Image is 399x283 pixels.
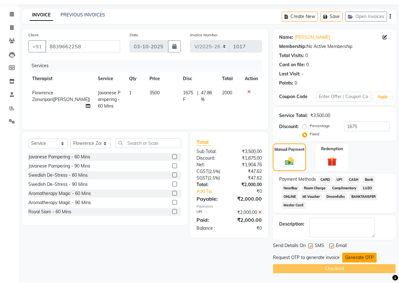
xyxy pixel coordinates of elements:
[129,90,132,96] span: 1
[310,131,319,137] label: Fixed
[229,225,267,232] div: ₹0
[324,156,340,167] img: _gift.svg
[279,112,308,119] div: Service Total:
[29,60,267,72] div: Services
[302,71,303,77] div: -
[197,168,208,174] span: CGST
[235,188,267,195] div: ₹0
[229,162,267,168] div: ₹1,904.76
[306,62,309,68] div: 0
[28,154,90,160] div: Javanese Pampering - 60 Mins
[197,139,211,145] span: Total
[150,90,160,96] span: 3500
[32,90,90,102] span: Flowrence Zonunpari([PERSON_NAME])
[282,12,318,21] button: Create New
[345,12,387,21] button: Open Invoices
[302,185,328,192] span: Room Charge
[192,216,229,224] div: Paid:
[197,90,198,103] span: |
[282,185,300,192] span: NearBuy
[28,32,38,38] label: Client
[192,175,229,181] div: ( )
[336,242,347,250] span: Email
[374,92,392,102] button: Apply
[130,32,138,38] label: Date
[98,90,120,109] span: Javanese Pampering - 60 Mins
[192,188,235,195] a: Add Tip
[315,242,324,250] span: SMS
[282,193,298,200] span: ONLINE
[279,43,307,50] div: Membership:
[229,181,267,188] div: ₹2,000.00
[279,80,293,86] div: Points:
[279,176,316,183] span: Payment Methods
[28,190,91,197] div: Aromatherapy Magic - 60 Mins
[229,168,267,175] div: ₹47.62
[218,72,241,86] th: Total
[229,195,267,203] div: ₹2,000.00
[190,32,218,38] label: Invoice Number
[192,195,229,203] div: Payable:
[279,93,316,100] div: Coupon Code
[273,242,306,250] span: Send Details On
[282,156,297,166] img: _cash.svg
[115,138,181,148] input: Search or Scan
[325,193,347,200] span: Dreamfolks
[310,123,330,129] label: Percentage
[319,176,332,183] span: CARD
[229,216,267,224] div: ₹2,000.00
[192,162,229,168] div: Net:
[28,163,90,169] div: Javanese Pampering - 90 Mins
[295,34,330,41] a: [PERSON_NAME]
[197,204,262,209] div: Payments
[279,221,304,227] div: Description:
[192,181,229,188] div: Total:
[192,168,229,175] div: ( )
[146,72,179,86] th: Price
[295,80,297,86] div: 0
[28,181,88,188] div: Swedish De-Stress - 90 Mins
[282,202,306,209] span: Master Card
[28,209,71,215] div: Royal Siam - 60 Mins
[310,112,330,119] div: ₹3,500.00
[349,193,378,200] span: BANKTANSFER
[301,193,322,200] span: MI Voucher
[347,176,361,183] span: CASH
[209,175,219,180] span: 2.5%
[273,254,340,261] div: Request OTP to generate invoice
[192,209,229,216] div: UPI
[320,12,343,21] button: Save
[363,176,375,183] span: Bank
[229,175,267,181] div: ₹47.62
[28,172,88,179] div: Swedish De-Stress - 60 Mins
[28,40,46,52] button: +91
[241,72,262,86] th: Action
[335,176,344,183] span: UPI
[45,40,120,52] input: Search by Name/Mobile/Email/Code
[28,199,91,206] div: Aromatherapy Magic - 90 Mins
[229,155,267,162] div: ₹1,675.00
[321,146,343,152] label: Redemption
[342,253,377,262] button: Generate OTP
[192,225,229,232] div: Balance :
[330,185,359,192] span: Complimentary
[279,123,299,130] div: Discount:
[274,147,305,152] label: Manual Payment
[94,72,125,86] th: Service
[183,90,195,103] span: 1675 F
[279,71,300,77] div: Last Visit:
[279,34,293,41] div: Name:
[229,148,267,155] div: ₹3,500.00
[197,175,208,181] span: SGST
[28,72,94,86] th: Therapist
[279,52,304,59] div: Total Visits:
[279,43,390,50] div: No Active Membership
[179,72,218,86] th: Disc
[30,9,53,21] a: INVOICE
[229,209,267,216] div: ₹2,000.00
[305,52,308,59] div: 0
[61,12,105,18] a: PREVIOUS INVOICES
[192,148,229,155] div: Sub Total:
[125,72,146,86] th: Qty
[279,62,305,68] div: Card on file:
